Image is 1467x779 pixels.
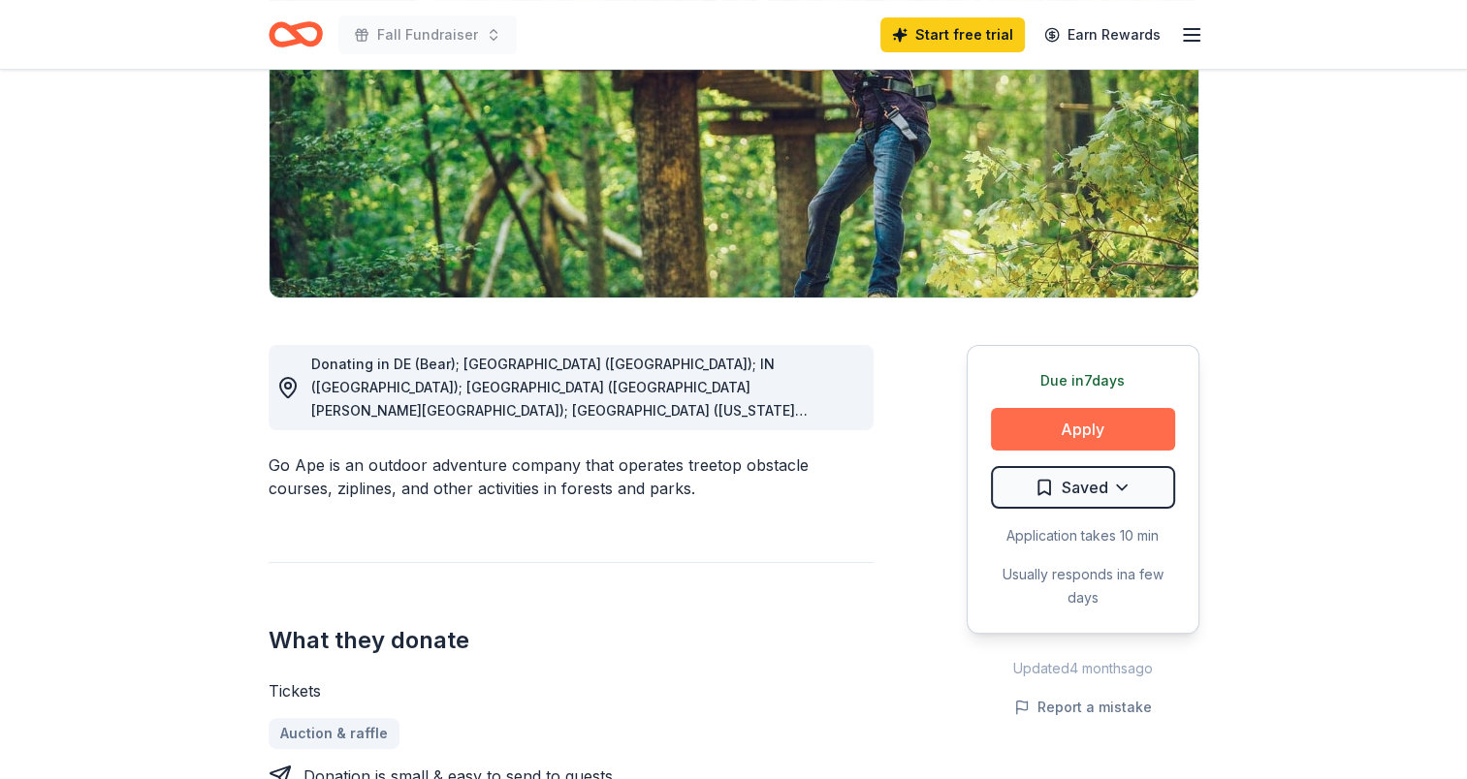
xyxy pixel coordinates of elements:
button: Saved [991,466,1175,509]
div: Application takes 10 min [991,524,1175,547]
a: Start free trial [880,17,1025,52]
div: Go Ape is an outdoor adventure company that operates treetop obstacle courses, ziplines, and othe... [269,453,874,500]
div: Due in 7 days [991,369,1175,392]
div: Tickets [269,679,874,702]
div: Updated 4 months ago [967,657,1199,680]
button: Apply [991,408,1175,451]
div: Usually responds in a few days [991,563,1175,609]
span: Saved [1062,475,1108,500]
a: Auction & raffle [269,718,399,749]
a: Home [269,12,323,57]
button: Report a mistake [1014,696,1152,719]
button: Fall Fundraiser [338,16,517,54]
h2: What they donate [269,625,874,656]
span: Donating in DE (Bear); [GEOGRAPHIC_DATA] ([GEOGRAPHIC_DATA]); IN ([GEOGRAPHIC_DATA]); [GEOGRAPHIC... [311,356,821,558]
span: Fall Fundraiser [377,23,478,47]
a: Earn Rewards [1033,17,1172,52]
